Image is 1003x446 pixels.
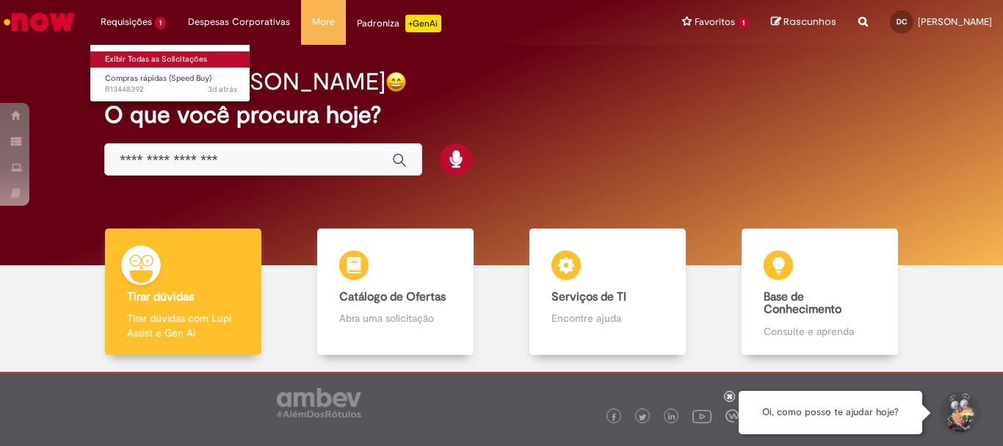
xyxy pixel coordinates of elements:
[101,15,152,29] span: Requisições
[1,7,77,37] img: ServiceNow
[127,289,194,304] b: Tirar dúvidas
[725,409,739,422] img: logo_footer_workplace.png
[90,71,252,98] a: Aberto R13448392 : Compras rápidas (Speed Buy)
[610,414,618,421] img: logo_footer_facebook.png
[897,17,907,26] span: DC
[668,413,676,422] img: logo_footer_linkedin.png
[339,289,446,304] b: Catálogo de Ofertas
[188,15,290,29] span: Despesas Corporativas
[90,44,250,102] ul: Requisições
[764,324,875,339] p: Consulte e aprenda
[104,102,899,128] h2: O que você procura hoje?
[105,73,211,84] span: Compras rápidas (Speed Buy)
[937,391,981,435] button: Iniciar Conversa de Suporte
[385,71,407,93] img: happy-face.png
[405,15,441,32] p: +GenAi
[339,311,451,325] p: Abra uma solicitação
[289,229,501,356] a: Catálogo de Ofertas Abra uma solicitação
[764,289,841,317] b: Base de Conhecimento
[208,84,237,95] time: 26/08/2025 13:42:53
[738,17,749,29] span: 1
[695,15,735,29] span: Favoritos
[771,15,836,29] a: Rascunhos
[551,289,626,304] b: Serviços de TI
[312,15,335,29] span: More
[127,311,239,340] p: Tirar dúvidas com Lupi Assist e Gen Ai
[551,311,663,325] p: Encontre ajuda
[90,51,252,68] a: Exibir Todas as Solicitações
[739,391,922,434] div: Oi, como posso te ajudar hoje?
[155,17,166,29] span: 1
[77,229,289,356] a: Tirar dúvidas Tirar dúvidas com Lupi Assist e Gen Ai
[277,388,361,417] img: logo_footer_ambev_rotulo_gray.png
[208,84,237,95] span: 3d atrás
[639,414,646,421] img: logo_footer_twitter.png
[357,15,441,32] div: Padroniza
[501,229,714,356] a: Serviços de TI Encontre ajuda
[783,15,836,29] span: Rascunhos
[105,84,237,96] span: R13448392
[714,229,926,356] a: Base de Conhecimento Consulte e aprenda
[692,406,711,425] img: logo_footer_youtube.png
[918,15,992,28] span: [PERSON_NAME]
